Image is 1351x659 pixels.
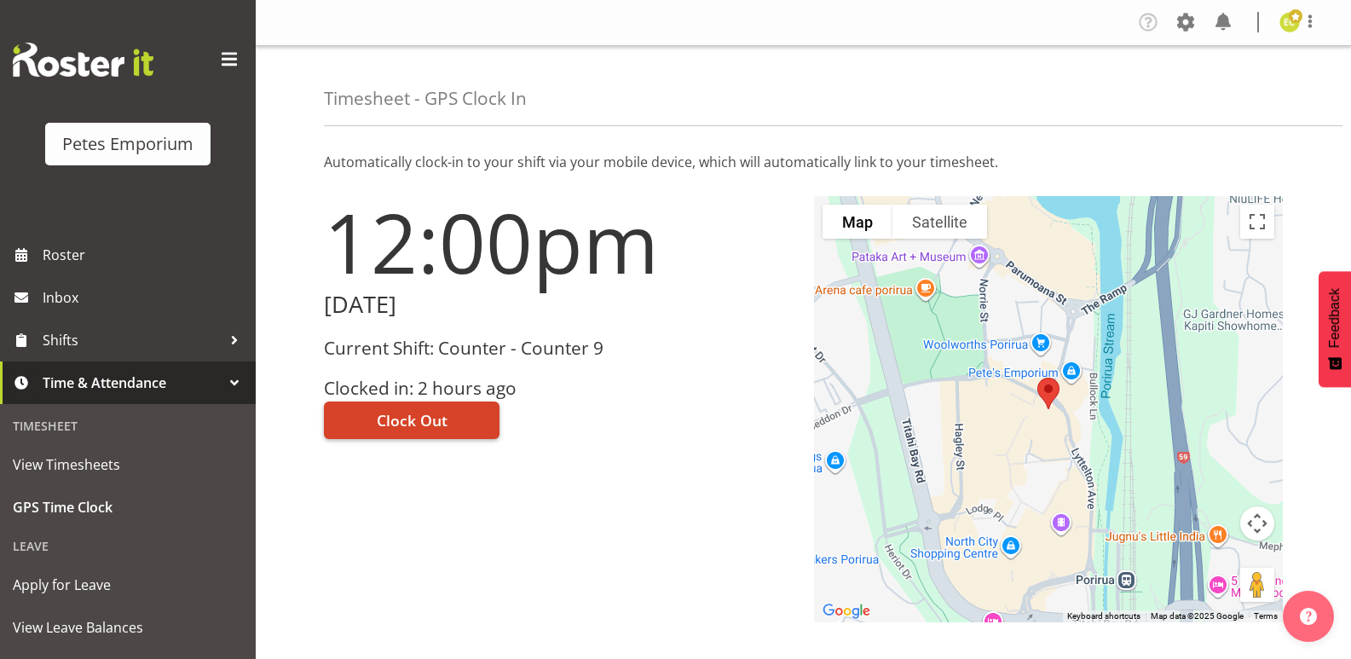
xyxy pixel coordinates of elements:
button: Show satellite imagery [892,205,987,239]
span: View Leave Balances [13,615,243,640]
span: Clock Out [377,409,447,431]
a: Open this area in Google Maps (opens a new window) [818,600,875,622]
div: Petes Emporium [62,131,193,157]
span: Inbox [43,285,247,310]
button: Drag Pegman onto the map to open Street View [1240,568,1274,602]
button: Keyboard shortcuts [1067,610,1140,622]
span: Map data ©2025 Google [1151,611,1244,621]
div: Leave [4,529,251,564]
h3: Clocked in: 2 hours ago [324,379,794,398]
span: Apply for Leave [13,572,243,598]
button: Show street map [823,205,892,239]
span: Feedback [1327,288,1342,348]
img: emma-croft7499.jpg [1279,12,1300,32]
a: View Leave Balances [4,606,251,649]
img: help-xxl-2.png [1300,608,1317,625]
span: Shifts [43,327,222,353]
button: Clock Out [324,402,499,439]
p: Automatically clock-in to your shift via your mobile device, which will automatically link to you... [324,152,1283,172]
h3: Current Shift: Counter - Counter 9 [324,338,794,358]
h2: [DATE] [324,292,794,318]
div: Timesheet [4,408,251,443]
img: Rosterit website logo [13,43,153,77]
span: GPS Time Clock [13,494,243,520]
a: View Timesheets [4,443,251,486]
span: Roster [43,242,247,268]
button: Map camera controls [1240,506,1274,540]
a: Terms (opens in new tab) [1254,611,1278,621]
h1: 12:00pm [324,196,794,288]
a: Apply for Leave [4,564,251,606]
a: GPS Time Clock [4,486,251,529]
button: Feedback - Show survey [1319,271,1351,387]
h4: Timesheet - GPS Clock In [324,89,527,108]
button: Toggle fullscreen view [1240,205,1274,239]
span: Time & Attendance [43,370,222,396]
span: View Timesheets [13,452,243,477]
img: Google [818,600,875,622]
